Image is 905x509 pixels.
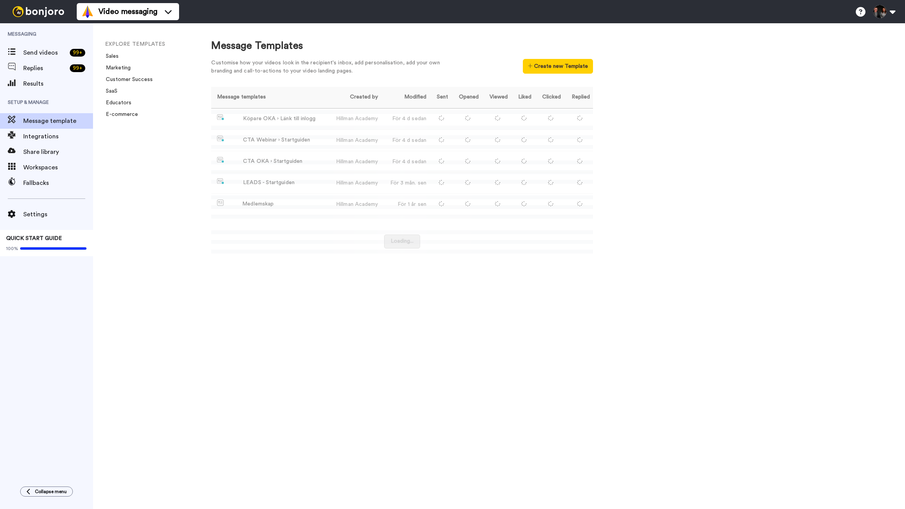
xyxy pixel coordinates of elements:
[355,159,378,164] span: Academy
[23,210,93,219] span: Settings
[9,6,67,17] img: bj-logo-header-white.svg
[101,53,119,59] a: Sales
[381,194,429,215] td: För 1 år sen
[101,65,131,71] a: Marketing
[98,6,157,17] span: Video messaging
[211,39,593,53] div: Message Templates
[381,173,429,194] td: För 3 mån. sen
[327,151,381,173] td: Hillman
[511,87,534,108] th: Liked
[381,151,429,173] td: För 4 d sedan
[355,138,378,143] span: Academy
[101,112,138,117] a: E-commerce
[217,157,224,163] img: nextgen-template.svg
[101,88,117,94] a: SaaS
[327,173,381,194] td: Hillman
[217,200,224,206] img: Message-temps.svg
[211,87,326,108] th: Message templates
[355,116,378,121] span: Academy
[327,108,381,130] td: Hillman
[23,147,93,157] span: Share library
[70,64,85,72] div: 99 +
[381,108,429,130] td: För 4 d sedan
[6,236,62,241] span: QUICK START GUIDE
[482,87,511,108] th: Viewed
[70,49,85,57] div: 99 +
[101,77,153,82] a: Customer Success
[35,488,67,495] span: Collapse menu
[327,130,381,151] td: Hillman
[384,235,420,248] button: Loading...
[81,5,94,18] img: vm-color.svg
[105,40,210,48] li: EXPLORE TEMPLATES
[23,178,93,188] span: Fallbacks
[243,136,310,144] div: CTA Webinar › Startguiden
[6,245,18,252] span: 100%
[23,163,93,172] span: Workspaces
[217,178,224,185] img: nextgen-template.svg
[20,487,73,497] button: Collapse menu
[101,100,131,105] a: Educators
[23,48,67,57] span: Send videos
[217,136,224,142] img: nextgen-template.svg
[23,116,93,126] span: Message template
[243,115,315,123] div: Köpare OKA › Länk till inlogg
[23,64,67,73] span: Replies
[243,179,295,187] div: LEADS - Startguiden
[23,132,93,141] span: Integrations
[327,194,381,215] td: Hillman
[23,79,93,88] span: Results
[217,114,224,121] img: nextgen-template.svg
[429,87,451,108] th: Sent
[242,200,274,208] div: Medlemskap
[564,87,593,108] th: Replied
[381,130,429,151] td: För 4 d sedan
[534,87,564,108] th: Clicked
[355,202,378,207] span: Academy
[523,59,593,74] button: Create new Template
[451,87,482,108] th: Opened
[211,59,452,75] div: Customise how your videos look in the recipient's inbox, add personalisation, add your own brandi...
[381,87,429,108] th: Modified
[355,180,378,186] span: Academy
[243,157,302,166] div: CTA OKA › Startguiden
[327,87,381,108] th: Created by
